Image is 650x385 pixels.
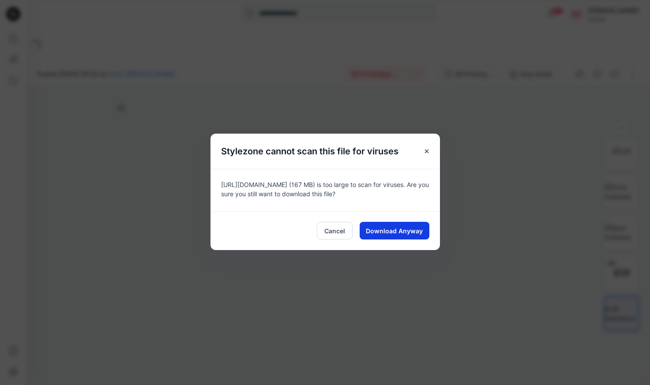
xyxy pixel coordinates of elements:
[210,134,409,169] h5: Stylezone cannot scan this file for viruses
[419,143,435,159] button: Close
[317,222,353,239] button: Cancel
[360,222,429,239] button: Download Anyway
[366,226,423,235] span: Download Anyway
[210,169,440,211] div: [URL][DOMAIN_NAME] (167 MB) is too large to scan for viruses. Are you sure you still want to down...
[324,226,345,235] span: Cancel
